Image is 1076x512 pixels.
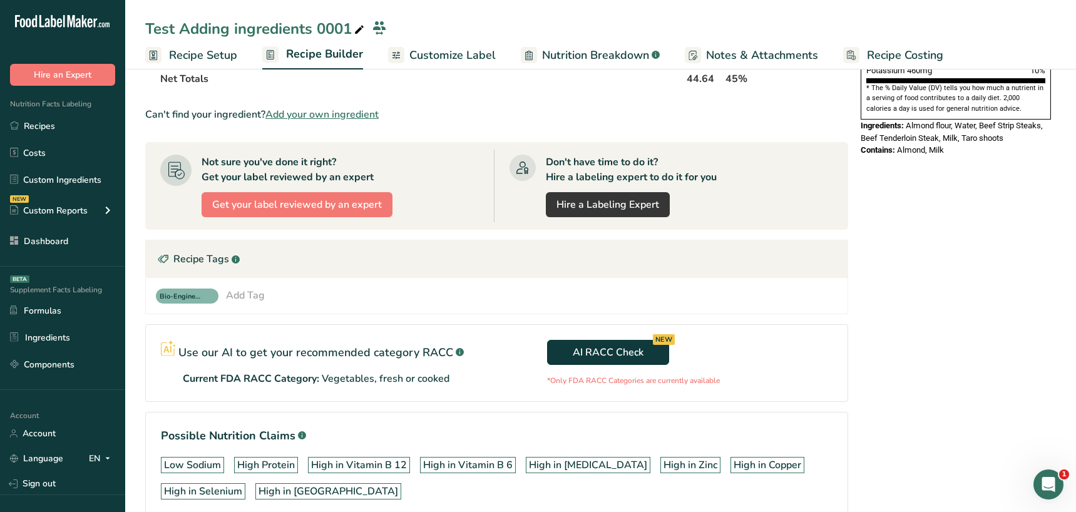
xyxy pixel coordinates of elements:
div: Add Tag [226,288,265,303]
p: Use our AI to get your recommended category RACC [178,344,453,361]
th: Net Totals [158,65,684,91]
span: 1 [1059,469,1069,479]
span: 10% [1030,66,1045,75]
div: Don't have time to do it? Hire a labeling expert to do it for you [546,155,717,185]
section: * The % Daily Value (DV) tells you how much a nutrient in a serving of food contributes to a dail... [866,83,1045,114]
button: Get your label reviewed by an expert [202,192,392,217]
span: Nutrition Breakdown [542,47,649,64]
div: Low Sodium [164,458,221,473]
span: AI RACC Check [573,345,643,360]
div: High in Vitamin B 12 [311,458,407,473]
span: Bio-Engineered [160,292,203,302]
iframe: Intercom live chat [1033,469,1063,499]
a: Language [10,448,63,469]
div: Recipe Tags [146,240,848,278]
div: High in Vitamin B 6 [423,458,513,473]
div: Custom Reports [10,204,88,217]
h1: Possible Nutrition Claims [161,428,833,444]
div: High in Copper [734,458,801,473]
span: Almond flour, Water, Beef Strip Steaks, Beef Tenderloin Steak, Milk, Taro shoots [861,121,1043,143]
p: Vegetables, fresh or cooked [322,371,449,386]
p: *Only FDA RACC Categories are currently available [547,375,833,386]
span: Add your own ingredient [265,107,379,122]
button: AI RACC Check NEW [547,340,669,365]
a: Customize Label [388,41,496,69]
a: Recipe Costing [843,41,943,69]
div: BETA [10,275,29,283]
span: 460mg [907,66,932,75]
th: 45% [723,65,791,91]
span: Customize Label [409,47,496,64]
span: Recipe Setup [169,47,237,64]
span: Recipe Builder [286,46,363,63]
div: High in [GEOGRAPHIC_DATA] [259,484,398,499]
div: Can't find your ingredient? [145,107,848,122]
div: NEW [653,334,675,345]
div: High in [MEDICAL_DATA] [529,458,647,473]
div: High in Zinc [664,458,717,473]
a: Notes & Attachments [685,41,818,69]
a: Nutrition Breakdown [521,41,660,69]
span: Recipe Costing [867,47,943,64]
th: 44.64 [684,65,723,91]
div: High in Selenium [164,484,242,499]
a: Recipe Setup [145,41,237,69]
span: Contains: [861,145,895,155]
span: Notes & Attachments [706,47,818,64]
span: Potassium [866,66,905,75]
div: Test Adding ingredients 0001 [145,18,367,40]
div: Not sure you've done it right? Get your label reviewed by an expert [202,155,374,185]
span: Ingredients: [861,121,904,130]
a: Recipe Builder [262,40,363,70]
button: Hire an Expert [10,64,115,86]
div: EN [89,451,115,466]
div: NEW [10,195,29,203]
a: Hire a Labeling Expert [546,192,670,217]
span: Get your label reviewed by an expert [212,197,382,212]
div: High Protein [237,458,295,473]
span: Almond, Milk [897,145,944,155]
p: Current FDA RACC Category: [183,371,319,386]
